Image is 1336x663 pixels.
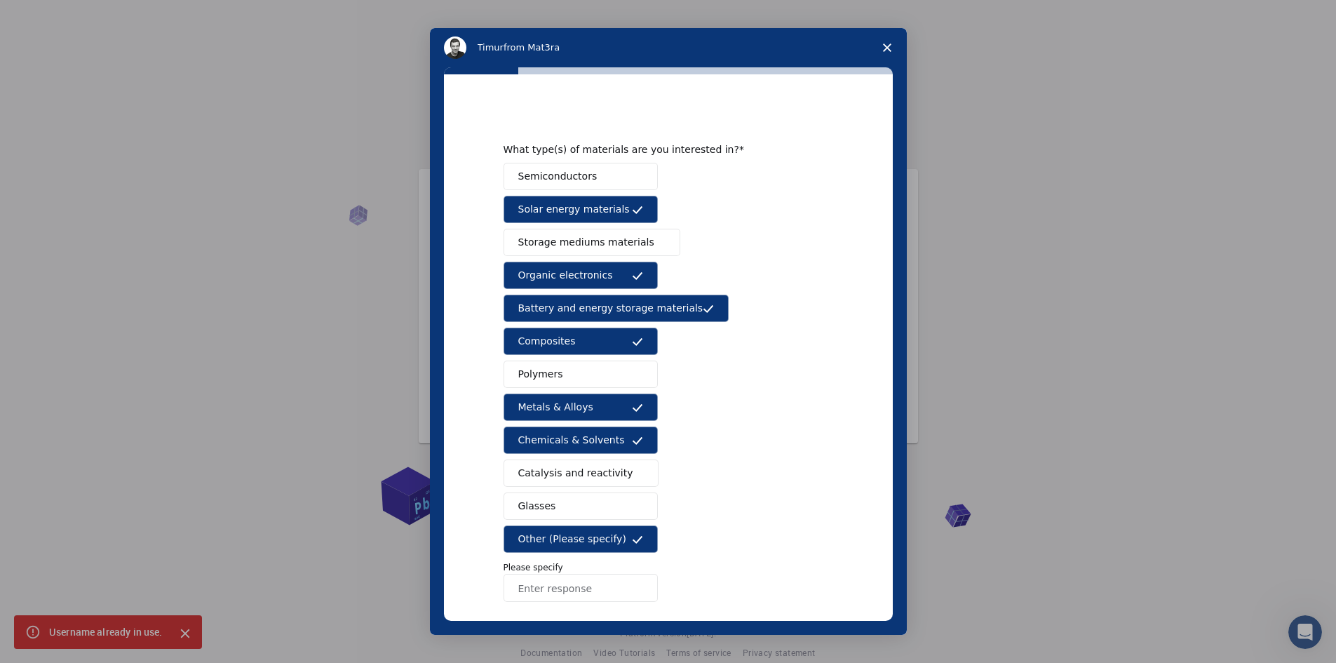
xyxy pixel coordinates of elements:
[518,301,703,316] span: Battery and energy storage materials
[504,328,658,355] button: Composites
[504,196,658,223] button: Solar energy materials
[504,493,658,520] button: Glasses
[518,202,630,217] span: Solar energy materials
[504,561,833,574] p: Please specify
[478,42,504,53] span: Timur
[518,400,593,415] span: Metals & Alloys
[504,427,658,454] button: Chemicals & Solvents
[504,574,658,602] input: Enter response
[504,143,812,156] div: What type(s) of materials are you interested in?
[504,361,658,388] button: Polymers
[518,532,626,547] span: Other (Please specify)
[504,295,729,322] button: Battery and energy storage materials
[518,499,556,514] span: Glasses
[518,466,633,481] span: Catalysis and reactivity
[504,42,560,53] span: from Mat3ra
[518,268,613,283] span: Organic electronics
[504,163,658,190] button: Semiconductors
[28,10,79,22] span: Support
[504,525,658,553] button: Other (Please specify)
[444,36,466,59] img: Profile image for Timur
[518,235,654,250] span: Storage mediums materials
[868,28,907,67] span: Close survey
[504,229,680,256] button: Storage mediums materials
[518,433,625,448] span: Chemicals & Solvents
[518,367,563,382] span: Polymers
[504,262,658,289] button: Organic electronics
[518,169,598,184] span: Semiconductors
[504,460,659,487] button: Catalysis and reactivity
[518,334,576,349] span: Composites
[504,394,658,421] button: Metals & Alloys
